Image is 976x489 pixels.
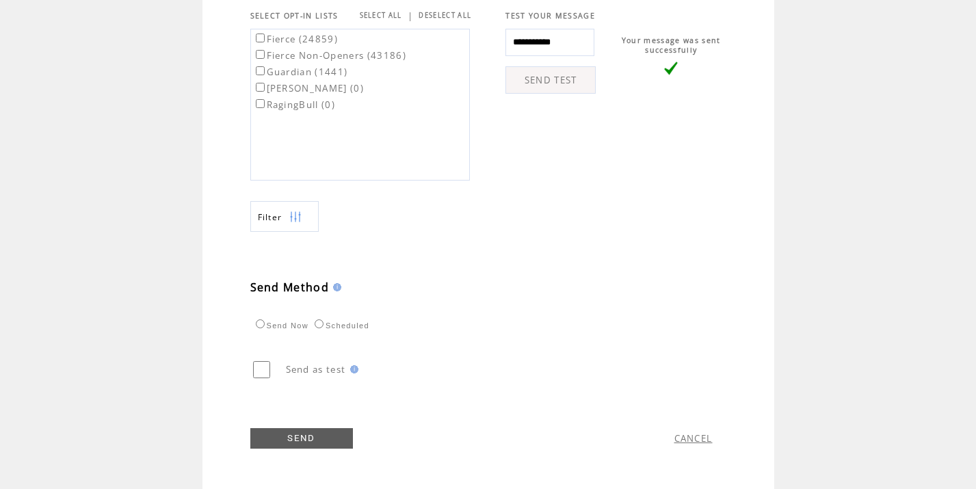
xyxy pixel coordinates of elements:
a: CANCEL [674,432,713,445]
input: Guardian (1441) [256,66,265,75]
label: Fierce Non-Openers (43186) [253,49,407,62]
label: [PERSON_NAME] (0) [253,82,365,94]
span: Send Method [250,280,330,295]
label: Send Now [252,321,308,330]
img: filters.png [289,202,302,233]
input: Scheduled [315,319,324,328]
a: SEND [250,428,353,449]
a: Filter [250,201,319,232]
label: RagingBull (0) [253,98,336,111]
span: SELECT OPT-IN LISTS [250,11,339,21]
input: Send Now [256,319,265,328]
a: DESELECT ALL [419,11,471,20]
label: Fierce (24859) [253,33,339,45]
input: Fierce Non-Openers (43186) [256,50,265,59]
input: Fierce (24859) [256,34,265,42]
label: Guardian (1441) [253,66,348,78]
a: SEND TEST [505,66,596,94]
input: [PERSON_NAME] (0) [256,83,265,92]
span: Your message was sent successfully [622,36,721,55]
span: TEST YOUR MESSAGE [505,11,595,21]
a: SELECT ALL [360,11,402,20]
span: Send as test [286,363,346,375]
span: Show filters [258,211,282,223]
img: help.gif [346,365,358,373]
input: RagingBull (0) [256,99,265,108]
img: vLarge.png [664,62,678,75]
span: | [408,10,413,22]
img: help.gif [329,283,341,291]
label: Scheduled [311,321,369,330]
